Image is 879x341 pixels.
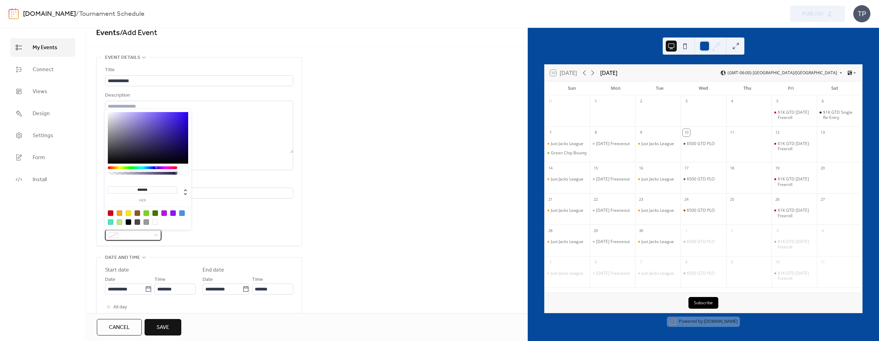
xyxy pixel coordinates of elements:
div: 13 [819,129,826,136]
div: 8 [683,258,690,266]
div: 19 [774,164,781,172]
div: $1K GTD Friday Freeroll [772,110,817,120]
span: Date [105,276,115,284]
div: 5 [774,98,781,105]
div: Just Jacks League [641,208,674,213]
div: 10 [683,129,690,136]
a: Design [10,104,75,123]
div: $1K GTD [DATE] Freeroll [778,239,814,250]
div: $1K GTD [DATE] Freeroll [778,110,814,120]
div: $1K GTD [DATE] Freeroll [778,208,814,218]
div: 21 [547,196,554,203]
div: $1K GTD Friday Freeroll [772,208,817,218]
a: [DOMAIN_NAME] [704,319,738,324]
div: $500 GTD PLO [687,176,715,182]
div: Monday Freezeout [590,176,635,182]
div: 16 [637,164,645,172]
div: Just Jacks League [641,239,674,244]
div: #F8E71C [126,210,131,216]
div: $500 GTD PLO [681,271,726,276]
span: Views [33,88,47,96]
div: 9 [728,258,736,266]
div: 18 [728,164,736,172]
div: Just Jacks League [545,208,590,213]
div: #D0021B [108,210,113,216]
div: 2 [728,227,736,234]
div: Just Jacks League [551,208,583,213]
div: 7 [637,258,645,266]
div: Just Jacks League [551,239,583,244]
span: Design [33,110,50,118]
div: 6 [592,258,600,266]
div: Sun [550,81,594,95]
div: 1 [683,227,690,234]
div: Mon [594,81,638,95]
div: [DATE] Freezeout [596,176,630,182]
div: Monday Freezeout [590,271,635,276]
div: $1K GTD Friday Freeroll [772,176,817,187]
div: Description [105,91,292,100]
a: My Events [10,38,75,57]
div: Fri [769,81,813,95]
div: Just Jacks League [545,239,590,244]
div: Green Chip Bounty [551,150,587,156]
div: Start date [105,266,129,274]
div: 24 [683,196,690,203]
div: Just Jacks League [551,176,583,182]
span: Show date only [113,311,146,320]
span: Save [157,323,169,332]
span: (GMT-06:00) [GEOGRAPHIC_DATA]/[GEOGRAPHIC_DATA] [728,71,837,75]
span: All day [113,303,127,311]
div: [DATE] Freezeout [596,239,630,244]
div: 9 [637,129,645,136]
div: 26 [774,196,781,203]
div: Just Jacks League [545,141,590,146]
div: Just Jacks League [641,176,674,182]
div: 31 [547,98,554,105]
div: Location [105,178,292,187]
div: $500 GTD PLO [681,239,726,244]
div: 3 [683,98,690,105]
span: Connect [33,66,54,74]
a: Events [96,25,120,41]
div: 2 [637,98,645,105]
button: Subscribe [688,297,718,309]
a: [DOMAIN_NAME] [23,8,76,21]
div: 4 [819,227,826,234]
div: 1 [592,98,600,105]
div: [DATE] [600,69,617,77]
a: Views [10,82,75,101]
span: Install [33,176,47,184]
b: / [76,8,79,21]
div: $500 GTD PLO [681,208,726,213]
div: 17 [683,164,690,172]
div: 15 [592,164,600,172]
div: 28 [547,227,554,234]
div: #FFFFFF [152,219,158,225]
img: logo [9,8,19,19]
span: Form [33,154,45,162]
div: 11 [728,129,736,136]
div: TP [853,5,870,22]
span: Settings [33,132,53,140]
div: #4A90E2 [179,210,185,216]
div: Just Jacks League [641,141,674,146]
div: Just Jacks League [635,176,681,182]
div: #000000 [126,219,131,225]
span: Date and time [105,254,140,262]
div: #9B9B9B [144,219,149,225]
div: $1K GTD [DATE] Freeroll [778,141,814,152]
div: Wed [682,81,726,95]
div: 29 [592,227,600,234]
div: #B8E986 [117,219,122,225]
div: 6 [819,98,826,105]
div: Monday Freezeout [590,141,635,146]
div: $500 GTD PLO [687,141,715,146]
div: Just Jacks League [641,271,674,276]
div: Tue [638,81,682,95]
div: 27 [819,196,826,203]
div: $1K GTD [DATE] Freeroll [778,176,814,187]
div: 4 [728,98,736,105]
a: Cancel [97,319,142,335]
div: 8 [592,129,600,136]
